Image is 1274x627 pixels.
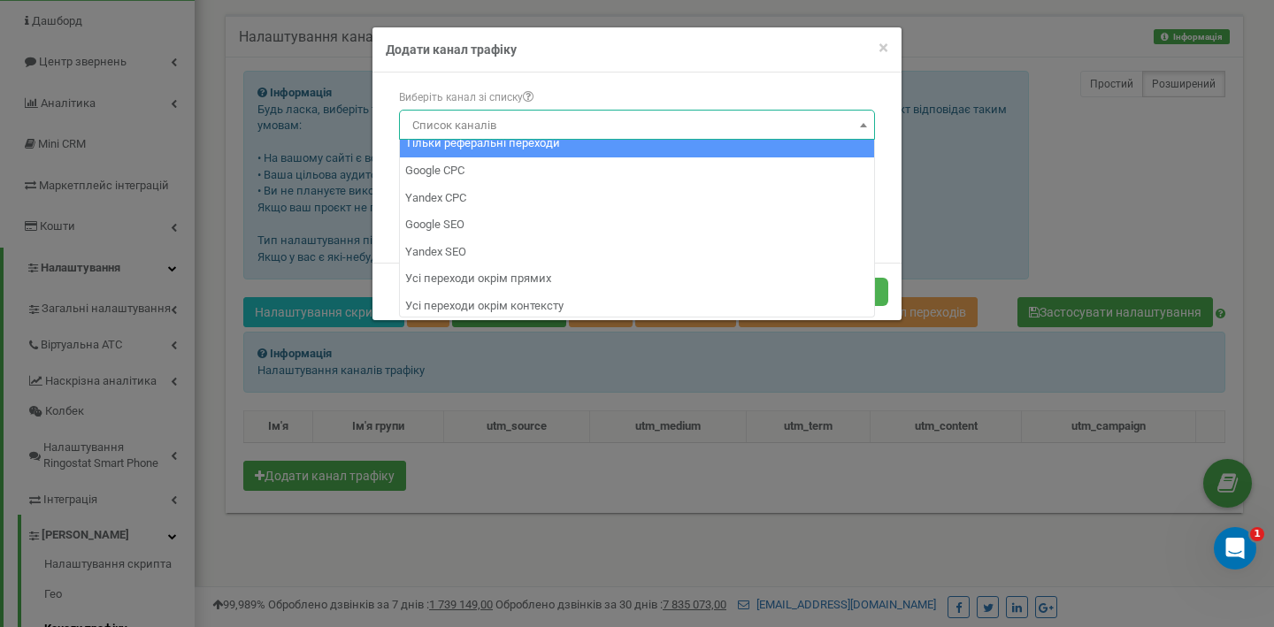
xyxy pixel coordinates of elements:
[400,211,874,239] li: Google SEO
[399,90,875,110] div: Виберіть канал зі списку
[400,293,874,320] li: Усi переходи окрiм контексту
[400,185,874,212] li: Yandex CPC
[400,239,874,266] li: Yandex SEO
[1214,527,1256,570] iframe: Intercom live chat
[399,110,875,140] span: Список каналів
[1250,527,1264,541] span: 1
[400,265,874,293] li: Усі переходи окрім прямих
[879,37,888,58] span: ×
[400,130,874,157] li: Тiльки реферальні переходи
[405,113,869,138] span: Список каналів
[400,157,874,185] li: Google CPC
[386,41,888,58] h4: Додати канал трафіку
